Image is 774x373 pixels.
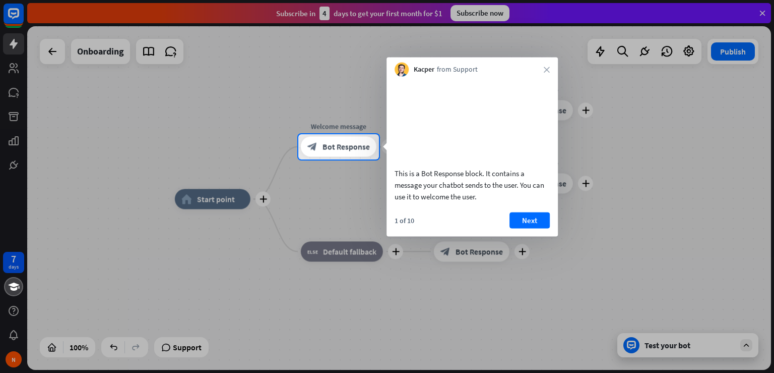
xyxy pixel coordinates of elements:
span: Bot Response [322,142,370,152]
span: from Support [437,65,478,75]
button: Next [509,212,550,228]
div: This is a Bot Response block. It contains a message your chatbot sends to the user. You can use i... [395,167,550,202]
div: 1 of 10 [395,216,414,225]
i: block_bot_response [307,142,317,152]
span: Kacper [414,65,434,75]
i: close [544,67,550,73]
